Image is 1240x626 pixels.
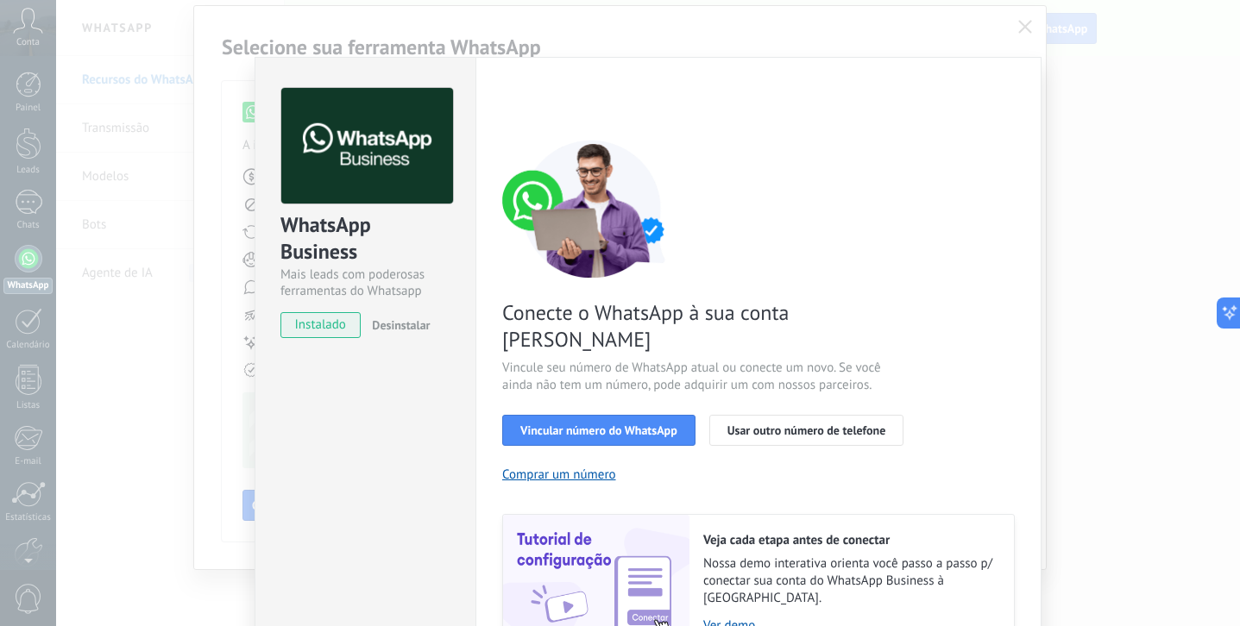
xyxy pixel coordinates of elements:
span: Vincular número do WhatsApp [520,424,677,436]
span: Usar outro número de telefone [727,424,886,436]
img: logo_main.png [281,88,453,204]
div: WhatsApp Business [280,211,450,266]
span: Nossa demo interativa orienta você passo a passo p/ conectar sua conta do WhatsApp Business à [GE... [703,555,997,607]
button: Vincular número do WhatsApp [502,415,696,446]
img: connect number [502,140,683,278]
span: Desinstalar [372,317,430,333]
button: Comprar um número [502,466,616,483]
button: Desinstalar [365,312,430,338]
h2: Veja cada etapa antes de conectar [703,532,997,548]
div: Mais leads com poderosas ferramentas do Whatsapp [280,266,450,299]
span: Conecte o WhatsApp à sua conta [PERSON_NAME] [502,299,913,353]
button: Usar outro número de telefone [709,415,904,446]
span: Vincule seu número de WhatsApp atual ou conecte um novo. Se você ainda não tem um número, pode ad... [502,360,913,394]
span: instalado [281,312,360,338]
